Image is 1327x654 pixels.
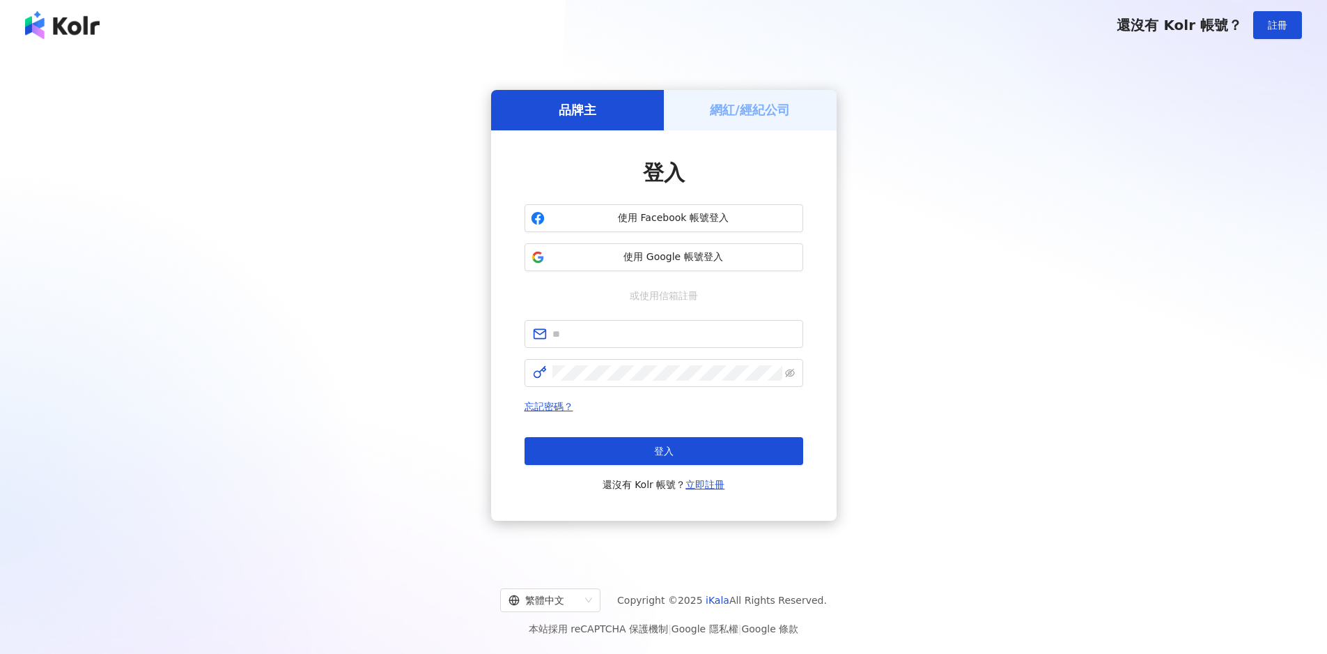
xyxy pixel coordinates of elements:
[672,623,738,634] a: Google 隱私權
[643,160,685,185] span: 登入
[509,589,580,611] div: 繁體中文
[1253,11,1302,39] button: 註冊
[620,288,708,303] span: 或使用信箱註冊
[525,204,803,232] button: 使用 Facebook 帳號登入
[550,250,797,264] span: 使用 Google 帳號登入
[603,476,725,493] span: 還沒有 Kolr 帳號？
[550,211,797,225] span: 使用 Facebook 帳號登入
[741,623,798,634] a: Google 條款
[785,368,795,378] span: eye-invisible
[525,243,803,271] button: 使用 Google 帳號登入
[710,101,790,119] h5: 網紅/經紀公司
[617,592,827,609] span: Copyright © 2025 All Rights Reserved.
[25,11,100,39] img: logo
[525,401,573,412] a: 忘記密碼？
[706,595,729,606] a: iKala
[559,101,596,119] h5: 品牌主
[529,621,798,637] span: 本站採用 reCAPTCHA 保護機制
[668,623,672,634] span: |
[685,479,724,490] a: 立即註冊
[525,437,803,465] button: 登入
[1117,17,1242,33] span: 還沒有 Kolr 帳號？
[738,623,742,634] span: |
[1268,20,1287,31] span: 註冊
[654,446,674,457] span: 登入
